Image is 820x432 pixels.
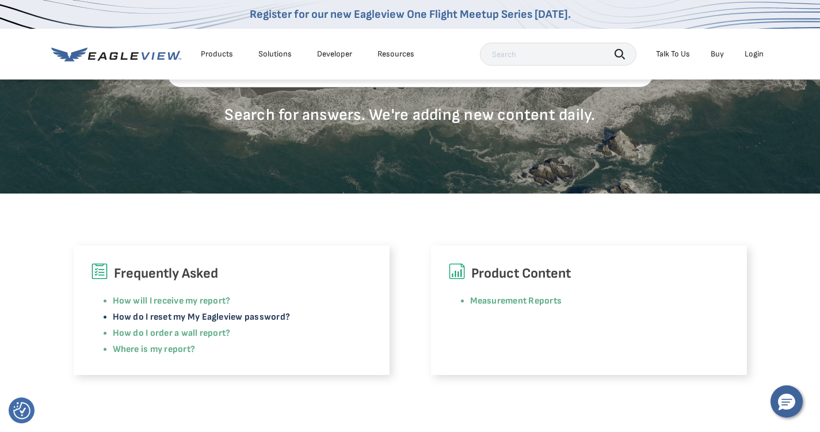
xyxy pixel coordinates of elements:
[470,295,562,306] a: Measurement Reports
[113,328,231,339] a: How do I order a wall report?
[317,49,352,59] a: Developer
[771,385,803,418] button: Hello, have a question? Let’s chat.
[13,402,30,419] img: Revisit consent button
[377,49,414,59] div: Resources
[656,49,690,59] div: Talk To Us
[201,49,233,59] div: Products
[113,312,291,323] a: How do I reset my My Eagleview password?
[258,49,292,59] div: Solutions
[91,263,372,285] h6: Frequently Asked
[480,43,636,66] input: Search
[13,402,30,419] button: Consent Preferences
[745,49,764,59] div: Login
[711,49,724,59] a: Buy
[250,7,571,21] a: Register for our new Eagleview One Flight Meetup Series [DATE].
[167,105,653,125] p: Search for answers. We're adding new content daily.
[113,344,196,355] a: Where is my report?
[113,295,231,306] a: How will I receive my report?
[448,263,730,285] h6: Product Content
